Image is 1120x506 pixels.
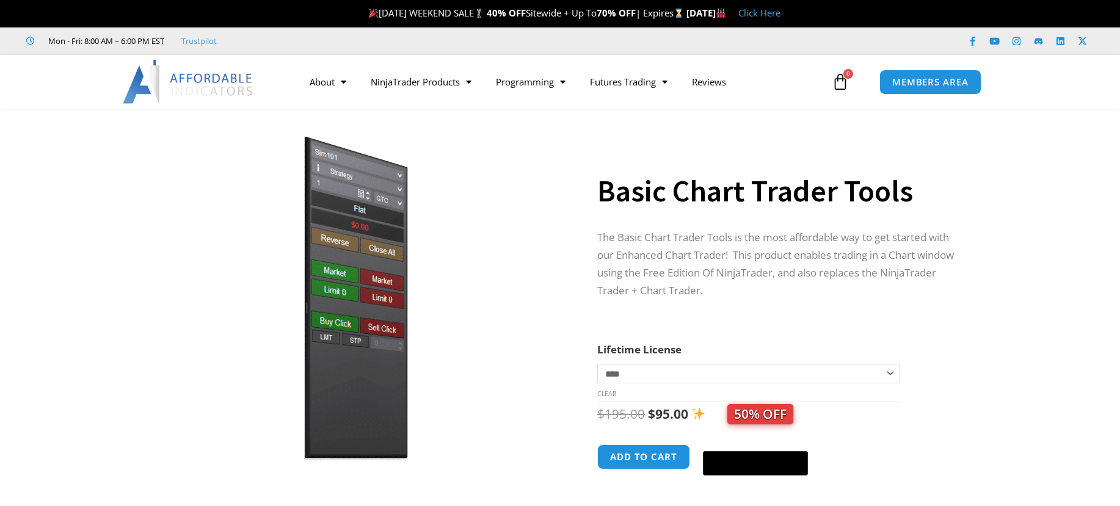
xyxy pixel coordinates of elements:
[484,68,578,96] a: Programming
[597,405,645,422] bdi: 195.00
[475,9,484,18] img: 🏌️‍♂️
[159,130,552,468] img: BasicTools
[597,7,636,19] strong: 70% OFF
[597,444,690,469] button: Add to cart
[297,68,829,96] nav: Menu
[487,7,526,19] strong: 40% OFF
[597,170,954,212] h1: Basic Chart Trader Tools
[297,68,358,96] a: About
[892,78,969,87] span: MEMBERS AREA
[648,405,655,422] span: $
[45,34,164,48] span: Mon - Fri: 8:00 AM – 6:00 PM EST
[843,69,853,79] span: 0
[181,34,217,48] a: Trustpilot
[369,9,378,18] img: 🎉
[703,451,808,475] button: Buy with GPay
[578,68,680,96] a: Futures Trading
[358,68,484,96] a: NinjaTrader Products
[686,7,726,19] strong: [DATE]
[597,342,682,356] label: Lifetime License
[716,9,725,18] img: 🏭
[727,404,793,424] span: 50% OFF
[123,60,254,104] img: LogoAI | Affordable Indicators – NinjaTrader
[680,68,738,96] a: Reviews
[648,405,688,422] bdi: 95.00
[366,7,686,19] span: [DATE] WEEKEND SALE Sitewide + Up To | Expires
[597,389,616,398] a: Clear options
[597,405,605,422] span: $
[597,229,954,300] p: The Basic Chart Trader Tools is the most affordable way to get started with our Enhanced Chart Tr...
[813,64,867,99] a: 0
[879,70,981,95] a: MEMBERS AREA
[674,9,683,18] img: ⌛
[692,407,705,420] img: ✨
[700,443,810,444] iframe: Secure express checkout frame
[738,7,780,19] a: Click Here
[597,485,954,496] iframe: PayPal Message 1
